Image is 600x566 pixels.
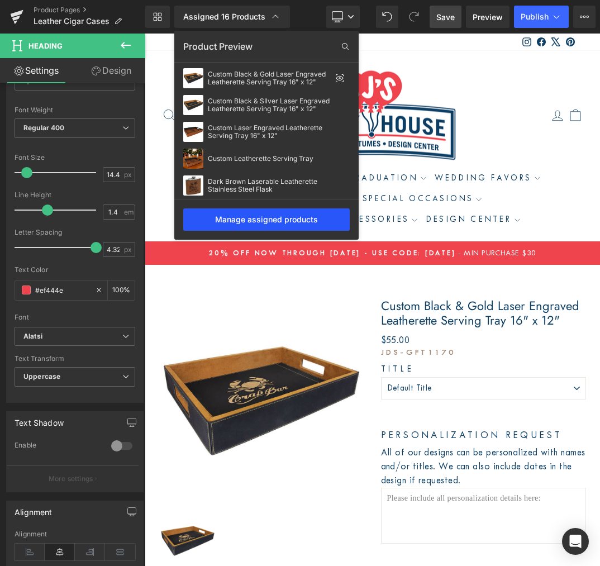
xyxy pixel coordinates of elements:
button: Publish [514,6,569,28]
summary: [DATE] Costumes & Accessories [76,176,277,197]
span: JDS-GFT1170 [236,315,311,323]
div: Font [15,313,135,321]
div: Assigned 16 Products [183,11,281,22]
a: New Library [145,6,170,28]
div: Alignment [15,530,135,538]
span: Preview [473,11,503,23]
i: Alatsi [23,332,42,341]
div: Custom Black & Gold Laser Engraved Leatherette Serving Tray 16" x 12" [208,70,331,86]
b: Regular 400 [23,123,65,132]
summary: Party Supplies [114,155,213,176]
div: Letter Spacing [15,229,135,236]
span: em [124,208,134,216]
span: Save [436,11,455,23]
span: $55.00 [236,299,265,313]
summary: Design Center [277,176,380,197]
div: Manage assigned products [183,208,350,231]
img: JJ's Party House Custom Napkins, Custom Foam Cups, Custom Frosted Cups [144,34,312,129]
summary: Special Occasions [213,155,341,176]
p: More settings [49,474,93,484]
summary: Birthday [130,134,198,155]
button: Redo [403,6,425,28]
span: px [124,171,134,178]
div: Text Color [15,266,135,274]
a: Design [75,58,147,83]
div: Custom Leatherette Serving Tray [208,155,331,163]
div: Text Shadow [15,412,64,427]
button: More [573,6,596,28]
a: Product Pages [34,6,145,15]
a: Preview [466,6,509,28]
span: Leather Cigar Cases [34,17,109,26]
a: Custom Black & Gold Laser Engraved Leatherette Serving Tray 16 [15,479,74,539]
div: All of our designs can be personalized with names and/or titles. We can also include dates in the... [236,412,442,454]
span: Publish [521,12,549,21]
img: Custom Black & Gold Laser Engraved Leatherette Serving Tray 16 [14,265,220,470]
summary: Graduation [198,134,285,155]
a: Custom Black & Gold Laser Engraved Leatherette Serving Tray 16" x 12" [236,265,442,294]
span: 20% OFF NOW THROUGH [DATE] - USE CODE: [DATE] [64,215,311,223]
div: Text Transform [15,355,135,363]
div: Alignment [15,501,53,517]
div: Custom Black & SIlver Laser Engraved Leatherette Serving Tray 16" x 12" [208,97,331,113]
div: Line Height [15,191,135,199]
div: Font Size [15,154,135,161]
input: Color [35,284,90,296]
img: Custom Black & Gold Laser Engraved Leatherette Serving Tray 16 [15,479,71,535]
label: Title [236,330,442,344]
span: Heading [28,41,63,50]
div: Product Preview [174,37,359,55]
div: Font Weight [15,106,135,114]
span: PERSONALIZATION REQUEST [236,396,417,407]
button: More settings [7,465,139,492]
summary: Wedding Favors [285,134,399,155]
button: Undo [376,6,398,28]
div: Enable [15,441,100,453]
div: Open Intercom Messenger [562,528,589,555]
div: Custom Laser Engraved Leatherette Serving Tray 16" x 12" [208,124,331,140]
span: px [124,246,134,253]
div: Dark Brown Laserable Leatherette Stainless Steel Flask [208,178,331,193]
div: % [108,280,135,300]
summary: Balloons [56,134,130,155]
b: Uppercase [23,372,60,380]
span: - MIN PURCHASE $30 [311,215,391,224]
